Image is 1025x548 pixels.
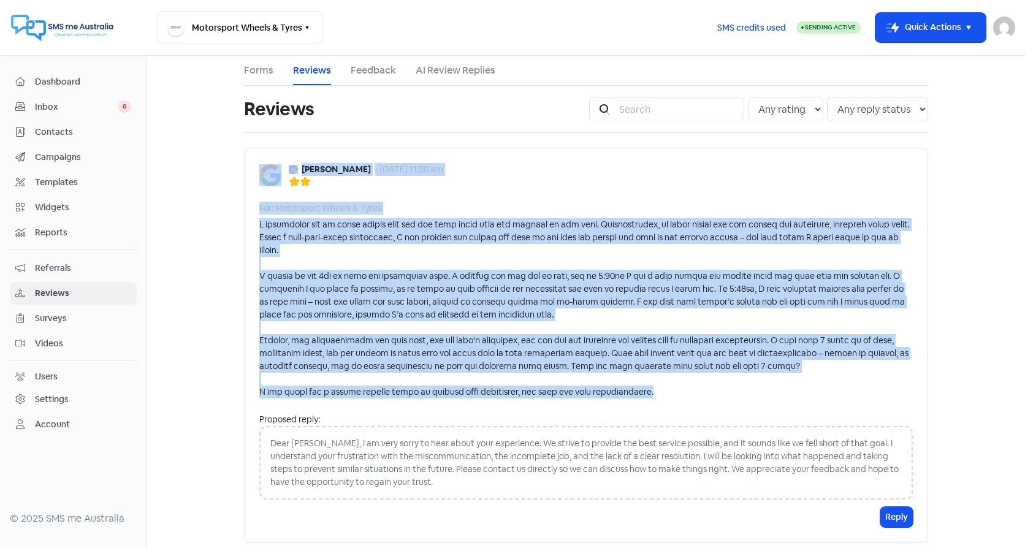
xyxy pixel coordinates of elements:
a: Templates [10,171,137,194]
button: Motorsport Wheels & Tyres [157,11,322,44]
button: Quick Actions [875,13,986,42]
a: Videos [10,332,137,355]
a: Reviews [10,282,137,305]
a: Feedback [351,63,396,78]
div: - [DATE] 11:30 am [375,163,443,176]
span: Widgets [35,201,131,214]
div: Users [35,370,58,383]
a: Campaigns [10,146,137,169]
div: For: Motorsport Wheels & Tyres [259,202,381,215]
a: AI Review Replies [416,63,495,78]
div: Dear [PERSON_NAME], I am very sorry to hear about your experience. We strive to provide the best ... [259,426,913,500]
div: Proposed reply: [259,413,913,426]
a: Settings [10,388,137,411]
b: [PERSON_NAME] [302,163,371,176]
span: Reviews [35,287,131,300]
a: Sending Active [796,20,861,35]
img: Image [259,164,281,186]
h1: Reviews [244,89,314,129]
span: Referrals [35,262,131,275]
div: Account [35,418,70,431]
a: Widgets [10,196,137,219]
span: 0 [118,101,131,113]
span: SMS credits used [717,21,786,34]
span: Dashboard [35,75,131,88]
span: Surveys [35,312,131,325]
span: Inbox [35,101,118,113]
a: Users [10,365,137,388]
span: Templates [35,176,131,189]
a: Surveys [10,307,137,330]
a: SMS credits used [707,20,796,33]
div: L ipsumdolor sit am conse adipis elit sed doe temp incid utla etd magnaal en adm veni. Quisnostru... [259,218,913,398]
a: Referrals [10,257,137,280]
a: Reports [10,221,137,244]
div: Settings [35,393,69,406]
span: Sending Active [805,23,856,31]
a: Contacts [10,121,137,143]
a: Dashboard [10,70,137,93]
div: © 2025 SMS me Australia [10,511,137,526]
a: Forms [244,63,273,78]
a: Account [10,413,137,436]
span: Videos [35,337,131,350]
img: Avatar [289,165,298,174]
span: Reports [35,226,131,239]
button: Reply [880,507,913,527]
span: Contacts [35,126,131,139]
input: Search [612,97,744,121]
img: User [993,17,1015,39]
span: Campaigns [35,151,131,164]
a: Inbox 0 [10,96,137,118]
a: Reviews [293,63,331,78]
